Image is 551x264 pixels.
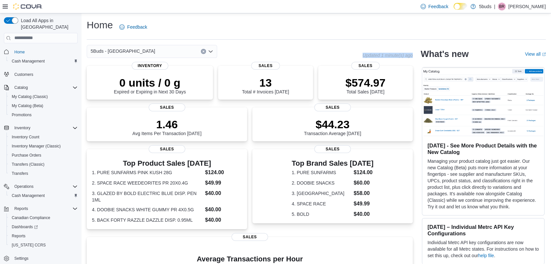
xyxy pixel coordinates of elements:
p: [PERSON_NAME] [508,3,546,10]
span: Reports [14,206,28,211]
span: My Catalog (Classic) [12,94,48,99]
p: 5buds [479,3,491,10]
span: Promotions [12,112,32,118]
dt: 4. DOOBIE SNACKS WHITE GUMMY PR 4X0.5G [92,206,202,213]
span: Home [12,48,78,56]
div: Expired or Expiring in Next 30 Days [114,76,186,94]
span: Load All Apps in [GEOGRAPHIC_DATA] [18,17,78,30]
span: Transfers (Classic) [12,162,44,167]
a: Inventory Count [9,133,42,141]
span: Inventory [14,125,30,131]
button: Cash Management [7,57,80,66]
p: Individual Metrc API key configurations are now available for all Metrc states. For instructions ... [427,239,539,259]
span: Inventory Count [12,134,39,140]
button: Transfers [7,169,80,178]
span: Operations [14,184,34,189]
button: Open list of options [208,49,213,54]
h1: Home [87,19,113,32]
button: My Catalog (Classic) [7,92,80,101]
span: Sales [351,62,380,70]
span: Sales [231,233,268,241]
span: Operations [12,183,78,190]
div: Total Sales [DATE] [345,76,385,94]
a: Purchase Orders [9,151,44,159]
dd: $49.99 [205,179,242,187]
button: Catalog [1,83,80,92]
button: Clear input [201,49,206,54]
a: Transfers (Classic) [9,160,47,168]
svg: External link [542,52,546,56]
span: Cash Management [9,192,78,200]
dd: $58.00 [354,189,374,197]
span: Washington CCRS [9,241,78,249]
dd: $40.00 [205,206,242,214]
button: Inventory Manager (Classic) [7,142,80,151]
span: Dashboards [12,224,38,229]
button: Operations [12,183,36,190]
a: Transfers [9,170,31,177]
span: Home [14,49,25,55]
h3: Top Brand Sales [DATE] [292,160,374,167]
a: Inventory Manager (Classic) [9,142,63,150]
button: Customers [1,70,80,79]
span: Purchase Orders [12,153,41,158]
span: Cash Management [12,59,45,64]
dt: 2. SPACE RACE WEEDEORITES PR 20X0.4G [92,180,202,186]
button: Reports [1,204,80,213]
span: Inventory [12,124,78,132]
dt: 2. DOOBIE SNACKS [292,180,351,186]
div: Avg Items Per Transaction [DATE] [132,118,201,136]
span: Settings [12,254,78,262]
span: Sales [149,104,185,111]
span: Inventory Manager (Classic) [9,142,78,150]
a: Feedback [117,21,150,34]
span: Transfers (Classic) [9,160,78,168]
span: Inventory [132,62,168,70]
a: Settings [12,255,31,262]
button: Home [1,47,80,57]
button: Cash Management [7,191,80,200]
button: Transfers (Classic) [7,160,80,169]
a: Promotions [9,111,34,119]
span: Sales [314,104,351,111]
span: Reports [12,233,25,239]
span: Canadian Compliance [9,214,78,222]
dt: 4. SPACE RACE [292,201,351,207]
span: My Catalog (Classic) [9,93,78,101]
span: Reports [9,232,78,240]
button: Inventory [1,123,80,132]
span: Inventory Count [9,133,78,141]
span: Sales [314,145,351,153]
p: Managing your product catalog just got easier. Our new Catalog (Beta) puts more information at yo... [427,158,539,210]
span: Feedback [428,3,448,10]
p: $44.23 [304,118,361,131]
span: [US_STATE] CCRS [12,243,46,248]
button: Settings [1,254,80,263]
span: Customers [12,70,78,78]
a: Cash Management [9,57,47,65]
p: 0 units / 0 g [114,76,186,89]
span: Dashboards [9,223,78,231]
h2: What's new [421,49,469,59]
button: My Catalog (Beta) [7,101,80,110]
a: help file [478,253,494,258]
p: $574.97 [345,76,385,89]
dt: 5. BOLD [292,211,351,217]
span: Cash Management [12,193,45,198]
span: Cash Management [9,57,78,65]
img: Cova [13,3,42,10]
h4: Average Transactions per Hour [92,255,408,263]
a: [US_STATE] CCRS [9,241,48,249]
div: Total # Invoices [DATE] [242,76,289,94]
button: Operations [1,182,80,191]
dt: 3. [GEOGRAPHIC_DATA] [292,190,351,197]
button: Inventory Count [7,132,80,142]
button: Catalog [12,84,30,91]
a: Home [12,48,27,56]
dt: 1. PURE SUNFARMS PINK KUSH 28G [92,169,202,176]
span: Sales [149,145,185,153]
p: 13 [242,76,289,89]
button: Reports [12,205,31,213]
dt: 1. PURE SUNFARMS [292,169,351,176]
